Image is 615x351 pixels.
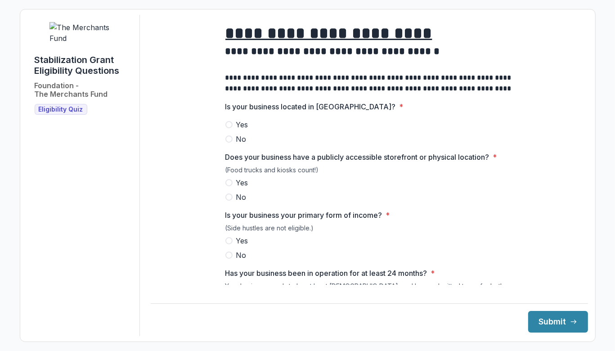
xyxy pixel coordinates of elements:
img: The Merchants Fund [49,22,117,44]
div: (Food trucks and kiosks count!) [225,166,513,177]
p: Does your business have a publicly accessible storefront or physical location? [225,152,489,162]
div: Your business needs to be at least [DEMOGRAPHIC_DATA], and have submitted taxes for both 2023 and... [225,282,513,301]
p: Is your business located in [GEOGRAPHIC_DATA]? [225,101,396,112]
p: Is your business your primary form of income? [225,210,382,220]
button: Submit [528,311,588,333]
span: Yes [236,119,248,130]
h2: Foundation - The Merchants Fund [35,81,108,99]
span: Yes [236,177,248,188]
p: Has your business been in operation for at least 24 months? [225,268,427,279]
div: (Side hustles are not eligible.) [225,224,513,235]
h1: Stabilization Grant Eligibility Questions [35,54,132,76]
span: No [236,250,247,261]
span: Eligibility Quiz [39,106,83,113]
span: Yes [236,235,248,246]
span: No [236,134,247,144]
span: No [236,192,247,202]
